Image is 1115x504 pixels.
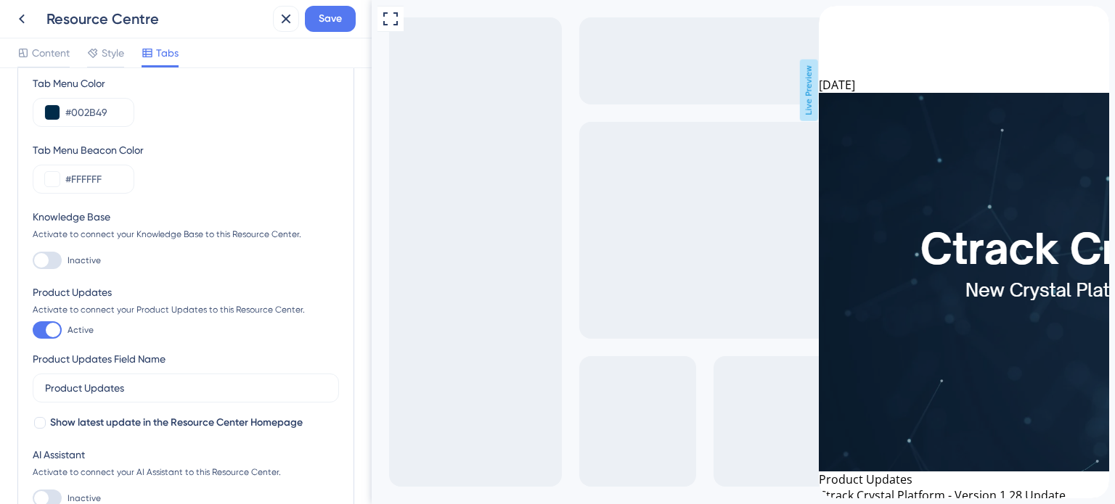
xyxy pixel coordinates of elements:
div: Activate to connect your Product Updates to this Resource Center. [33,304,339,315]
span: Style [102,44,124,62]
div: Tab Menu Color [33,75,339,92]
div: Resource Centre [46,9,267,29]
span: Resource Centre [34,4,119,21]
span: Content [32,44,70,62]
div: Knowledge Base [33,208,339,226]
button: Save [305,6,356,32]
div: AI Assistant [33,446,339,463]
span: Tabs [156,44,179,62]
span: Inactive [68,492,101,504]
span: Inactive [68,255,101,266]
div: Product Updates [33,284,339,301]
div: Activate to connect your AI Assistant to this Resource Center. [33,466,339,478]
input: Product Updates [45,380,327,396]
div: Product Updates Field Name [33,350,166,368]
span: Show latest update in the Resource Center Homepage [50,414,303,431]
div: Activate to connect your Knowledge Base to this Resource Center. [33,228,339,240]
span: Active [68,324,94,336]
span: Save [319,10,342,28]
div: Tab Menu Beacon Color [33,141,339,159]
span: Live Preview [428,59,446,121]
div: 3 [128,7,133,19]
